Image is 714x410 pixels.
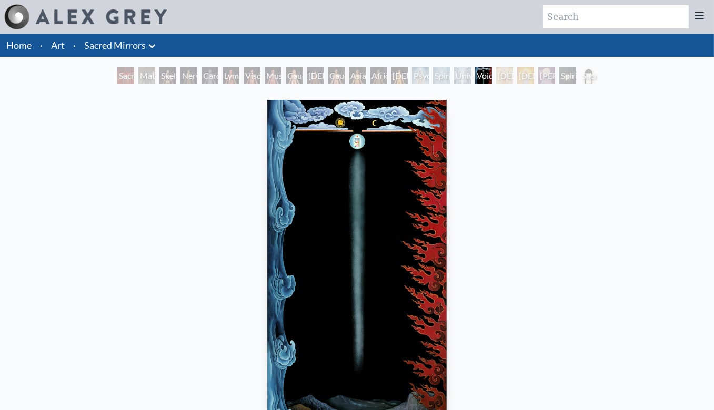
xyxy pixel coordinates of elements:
div: [DEMOGRAPHIC_DATA] [517,67,534,84]
div: African Man [370,67,387,84]
div: Void Clear Light [475,67,492,84]
div: Lymphatic System [223,67,239,84]
div: Nervous System [180,67,197,84]
div: Asian Man [349,67,366,84]
div: Cardiovascular System [202,67,218,84]
div: [PERSON_NAME] [538,67,555,84]
a: Home [6,39,32,51]
a: Art [51,38,65,53]
div: Skeletal System [159,67,176,84]
div: [DEMOGRAPHIC_DATA] Woman [307,67,324,84]
div: Sacred Mirrors Frame [580,67,597,84]
div: Caucasian Woman [286,67,303,84]
div: Spiritual Energy System [433,67,450,84]
div: Muscle System [265,67,281,84]
div: [DEMOGRAPHIC_DATA] Woman [391,67,408,84]
div: Material World [138,67,155,84]
div: Viscera [244,67,260,84]
input: Search [543,5,689,28]
a: Sacred Mirrors [84,38,146,53]
li: · [36,34,47,57]
div: Universal Mind Lattice [454,67,471,84]
div: Psychic Energy System [412,67,429,84]
div: [DEMOGRAPHIC_DATA] [496,67,513,84]
li: · [69,34,80,57]
div: Sacred Mirrors Room, [GEOGRAPHIC_DATA] [117,67,134,84]
div: Spiritual World [559,67,576,84]
div: Caucasian Man [328,67,345,84]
